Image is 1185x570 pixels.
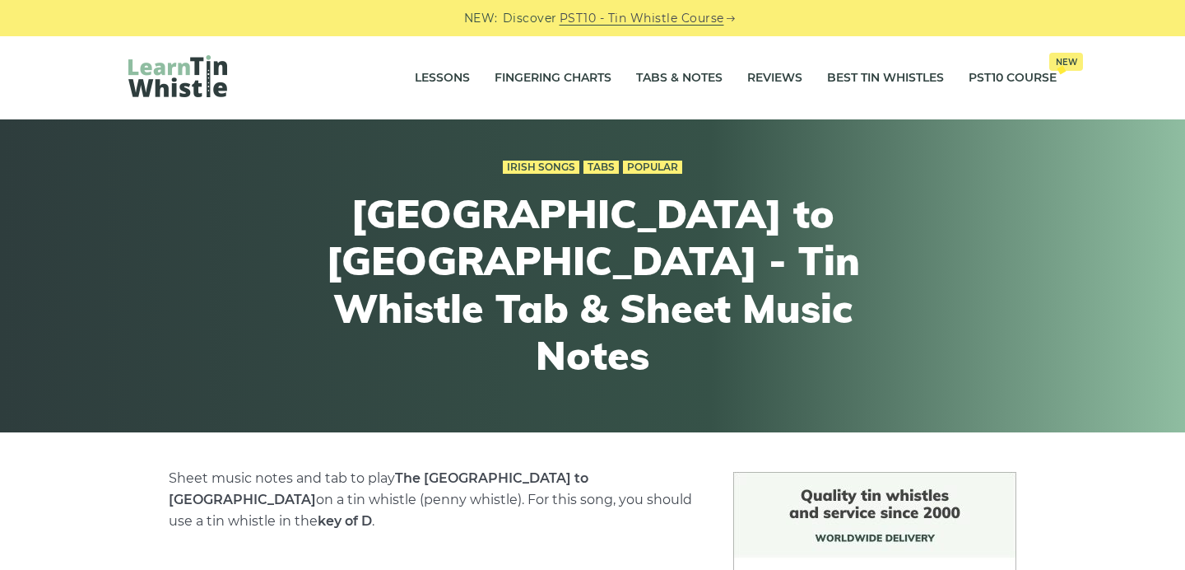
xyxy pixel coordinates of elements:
[583,161,619,174] a: Tabs
[827,58,944,99] a: Best Tin Whistles
[415,58,470,99] a: Lessons
[495,58,611,99] a: Fingering Charts
[1049,53,1083,71] span: New
[623,161,682,174] a: Popular
[128,55,227,97] img: LearnTinWhistle.com
[290,190,895,380] h1: [GEOGRAPHIC_DATA] to [GEOGRAPHIC_DATA] - Tin Whistle Tab & Sheet Music Notes
[503,161,579,174] a: Irish Songs
[169,468,694,532] p: Sheet music notes and tab to play on a tin whistle (penny whistle). For this song, you should use...
[747,58,802,99] a: Reviews
[636,58,723,99] a: Tabs & Notes
[969,58,1057,99] a: PST10 CourseNew
[318,513,372,529] strong: key of D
